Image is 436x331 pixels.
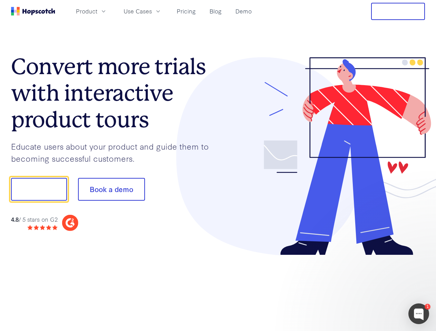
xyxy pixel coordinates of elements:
button: Free Trial [371,3,425,20]
span: Use Cases [124,7,152,16]
p: Educate users about your product and guide them to becoming successful customers. [11,140,218,164]
button: Use Cases [119,6,166,17]
a: Demo [233,6,254,17]
a: Blog [207,6,224,17]
span: Product [76,7,97,16]
strong: 4.8 [11,215,19,223]
button: Book a demo [78,178,145,201]
a: Home [11,7,55,16]
button: Show me! [11,178,67,201]
div: 1 [425,304,430,310]
h1: Convert more trials with interactive product tours [11,53,218,133]
div: / 5 stars on G2 [11,215,58,224]
a: Pricing [174,6,198,17]
button: Product [72,6,111,17]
